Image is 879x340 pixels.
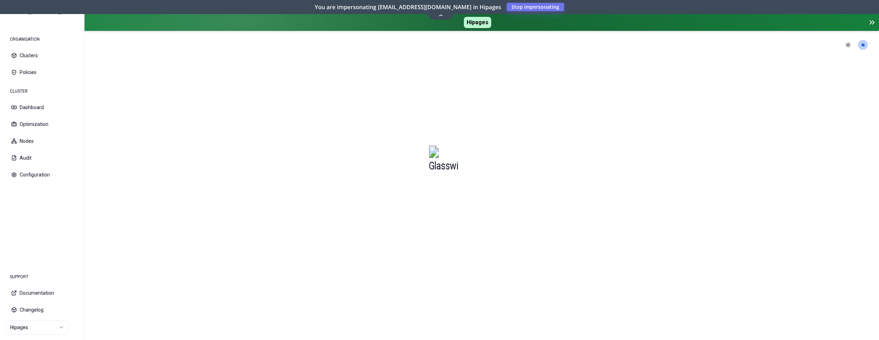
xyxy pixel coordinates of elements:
div: SUPPORT [6,270,79,284]
button: Audit [6,150,79,166]
span: Hipages [464,17,491,28]
button: Documentation [6,285,79,301]
div: CLUSTER [6,84,79,98]
button: Optimization [6,116,79,132]
button: Configuration [6,167,79,182]
button: Changelog [6,302,79,318]
button: Dashboard [6,100,79,115]
div: ORGANISATION [6,32,79,46]
button: Clusters [6,48,79,63]
button: Nodes [6,133,79,149]
button: Policies [6,65,79,80]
